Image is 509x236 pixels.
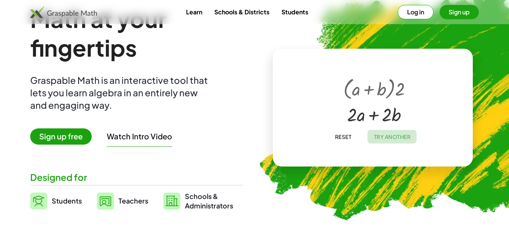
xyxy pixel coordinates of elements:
[374,133,411,140] span: Try Another
[185,191,233,210] span: Schools & Administrators
[180,5,208,19] a: Learn
[52,196,82,205] span: Students
[30,171,243,184] div: Designed for
[97,193,114,210] img: svg%3e
[163,191,233,210] a: Schools &Administrators
[30,191,82,210] a: Students
[398,5,434,19] button: Log in
[107,131,172,141] button: Watch Intro Video
[440,5,479,19] button: Sign up
[118,196,148,205] span: Teachers
[30,74,211,111] div: Graspable Math is an interactive tool that lets you learn algebra in an entirely new and engaging...
[30,5,243,62] h1: Math at your fingertips
[208,5,275,19] a: Schools & Districts
[275,5,314,19] a: Students
[163,193,180,210] img: svg%3e
[97,191,148,210] a: Teachers
[30,193,47,209] img: svg%3e
[30,128,92,145] span: Sign up free
[368,130,417,143] button: Try Another
[329,130,357,143] button: Reset
[335,133,351,140] span: Reset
